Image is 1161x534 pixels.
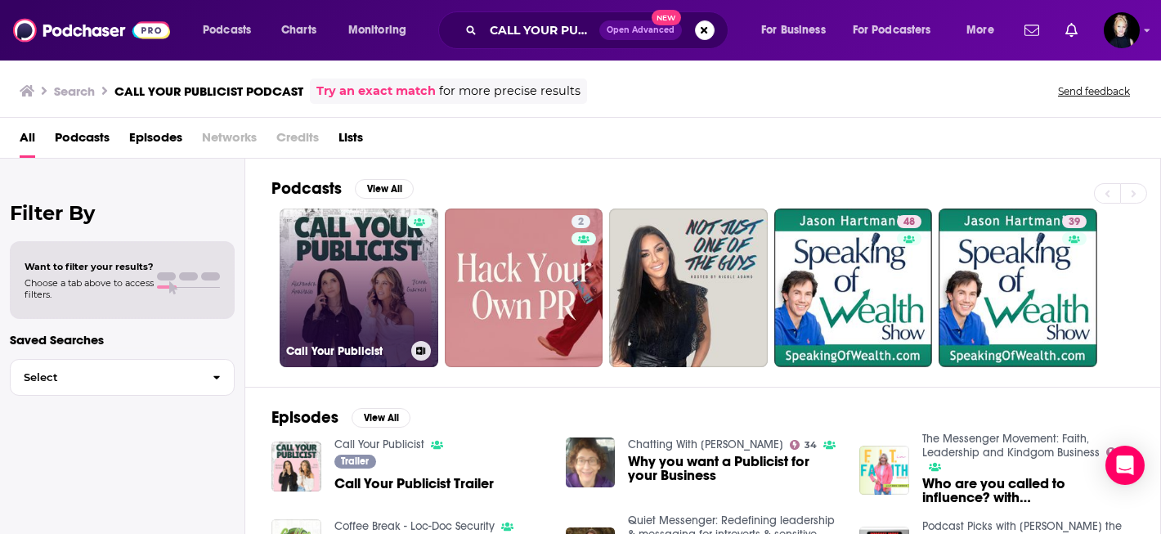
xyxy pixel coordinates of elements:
[922,477,1134,505] a: Who are you called to influence? with Jackie Minsky, The Conscious Publicist
[1018,16,1046,44] a: Show notifications dropdown
[316,82,436,101] a: Try an exact match
[271,17,326,43] a: Charts
[774,209,933,367] a: 48
[13,15,170,46] img: Podchaser - Follow, Share and Rate Podcasts
[1104,12,1140,48] img: User Profile
[334,438,424,451] a: Call Your Publicist
[1105,446,1145,485] div: Open Intercom Messenger
[203,19,251,42] span: Podcasts
[280,209,438,367] a: Call Your Publicist
[271,407,410,428] a: EpisodesView All
[355,179,414,199] button: View All
[607,26,675,34] span: Open Advanced
[338,124,363,158] a: Lists
[1104,12,1140,48] span: Logged in as Passell
[566,438,616,487] img: Why you want a Publicist for your Business
[599,20,682,40] button: Open AdvancedNew
[54,83,95,99] h3: Search
[271,442,321,491] img: Call Your Publicist Trailer
[454,11,744,49] div: Search podcasts, credits, & more...
[20,124,35,158] a: All
[922,432,1100,460] a: The Messenger Movement: Faith, Leadership and Kindgom Business
[341,456,369,466] span: Trailer
[761,19,826,42] span: For Business
[11,372,199,383] span: Select
[10,359,235,396] button: Select
[439,82,580,101] span: for more precise results
[750,17,846,43] button: open menu
[55,124,110,158] a: Podcasts
[1069,214,1080,231] span: 39
[10,201,235,225] h2: Filter By
[483,17,599,43] input: Search podcasts, credits, & more...
[628,455,840,482] a: Why you want a Publicist for your Business
[966,19,994,42] span: More
[922,477,1134,505] span: Who are you called to influence? with [PERSON_NAME], The Conscious Publicist
[114,83,303,99] h3: CALL YOUR PUBLICIST PODCAST
[805,442,817,449] span: 34
[572,215,590,228] a: 2
[334,477,494,491] a: Call Your Publicist Trailer
[348,19,406,42] span: Monitoring
[1062,215,1087,228] a: 39
[1104,12,1140,48] button: Show profile menu
[271,407,338,428] h2: Episodes
[578,214,584,231] span: 2
[1059,16,1084,44] a: Show notifications dropdown
[790,440,817,450] a: 34
[842,17,955,43] button: open menu
[897,215,921,228] a: 48
[271,178,342,199] h2: Podcasts
[281,19,316,42] span: Charts
[628,438,783,451] a: Chatting With Betsy
[271,178,414,199] a: PodcastsView All
[129,124,182,158] a: Episodes
[955,17,1015,43] button: open menu
[286,344,405,358] h3: Call Your Publicist
[445,209,603,367] a: 2
[276,124,319,158] span: Credits
[859,446,909,496] img: Who are you called to influence? with Jackie Minsky, The Conscious Publicist
[10,332,235,348] p: Saved Searches
[202,124,257,158] span: Networks
[1053,84,1135,98] button: Send feedback
[337,17,428,43] button: open menu
[853,19,931,42] span: For Podcasters
[352,408,410,428] button: View All
[903,214,915,231] span: 48
[25,277,154,300] span: Choose a tab above to access filters.
[939,209,1097,367] a: 39
[191,17,272,43] button: open menu
[334,519,495,533] a: Coffee Break - Loc-Doc Security
[652,10,681,25] span: New
[25,261,154,272] span: Want to filter your results?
